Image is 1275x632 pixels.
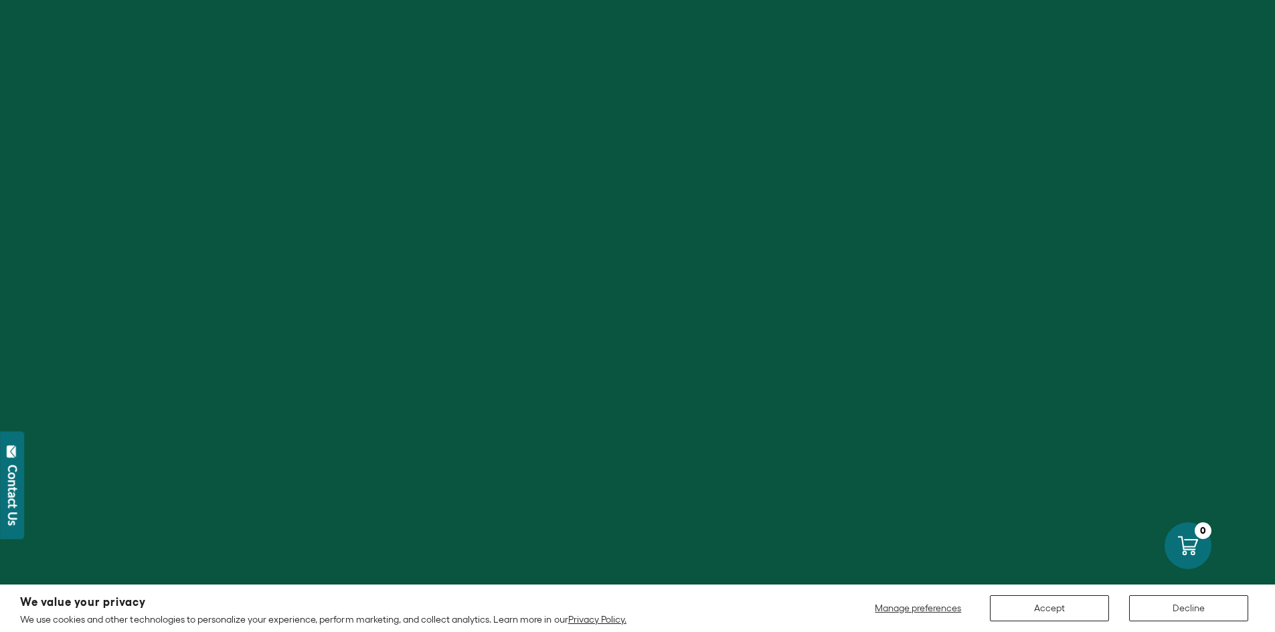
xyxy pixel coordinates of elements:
[875,603,961,613] span: Manage preferences
[20,597,626,608] h2: We value your privacy
[6,465,19,526] div: Contact Us
[990,595,1109,621] button: Accept
[1129,595,1248,621] button: Decline
[568,614,626,625] a: Privacy Policy.
[867,595,970,621] button: Manage preferences
[1195,522,1211,539] div: 0
[20,613,626,625] p: We use cookies and other technologies to personalize your experience, perform marketing, and coll...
